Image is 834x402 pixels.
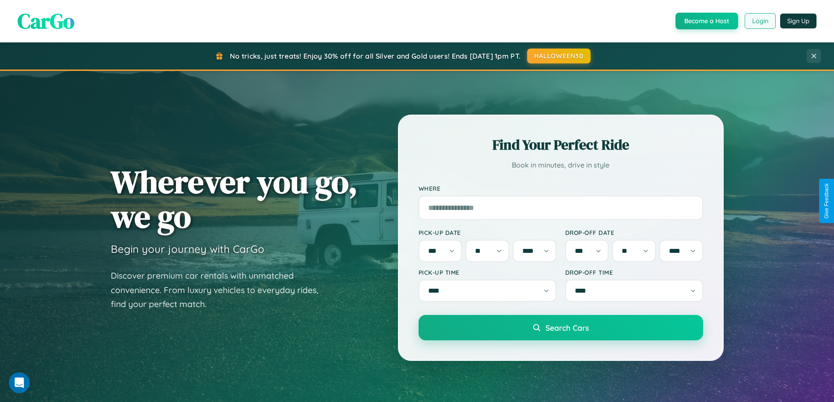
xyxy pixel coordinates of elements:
[545,323,589,332] span: Search Cars
[111,164,358,234] h1: Wherever you go, we go
[230,52,521,60] span: No tricks, just treats! Enjoy 30% off for all Silver and Gold users! Ends [DATE] 1pm PT.
[419,315,703,340] button: Search Cars
[111,269,330,311] p: Discover premium car rentals with unmatched convenience. From luxury vehicles to everyday rides, ...
[565,269,703,276] label: Drop-off Time
[823,183,830,219] div: Give Feedback
[419,229,556,236] label: Pick-up Date
[419,135,703,154] h2: Find Your Perfect Ride
[565,229,703,236] label: Drop-off Date
[419,269,556,276] label: Pick-up Time
[419,185,703,192] label: Where
[18,7,74,35] span: CarGo
[780,14,816,28] button: Sign Up
[419,159,703,171] p: Book in minutes, drive in style
[527,49,591,63] button: HALLOWEEN30
[9,372,30,393] iframe: Intercom live chat
[745,13,776,29] button: Login
[676,13,738,29] button: Become a Host
[111,242,264,255] h3: Begin your journey with CarGo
